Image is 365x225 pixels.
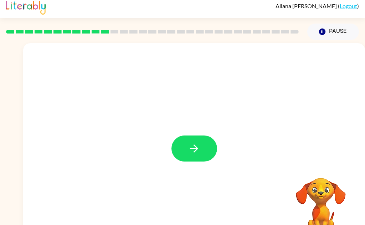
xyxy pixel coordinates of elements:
[276,2,338,9] span: Allana [PERSON_NAME]
[276,2,359,9] div: ( )
[307,24,359,40] button: Pause
[340,2,357,9] a: Logout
